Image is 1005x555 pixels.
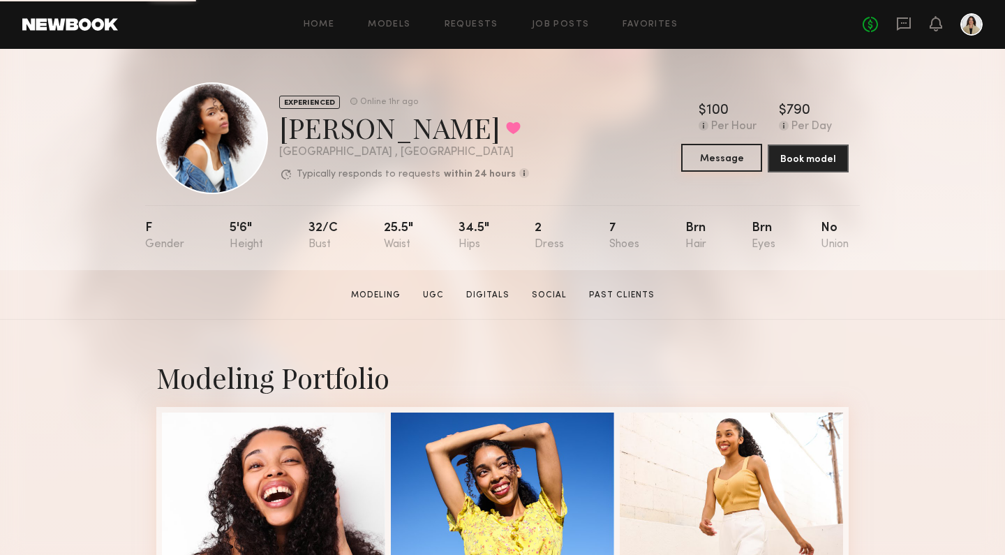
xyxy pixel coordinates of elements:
a: Home [304,20,335,29]
div: 100 [706,104,729,118]
div: Modeling Portfolio [156,359,849,396]
a: Requests [445,20,498,29]
a: UGC [417,289,449,302]
div: EXPERIENCED [279,96,340,109]
div: 5'6" [230,222,263,251]
a: Digitals [461,289,515,302]
a: Favorites [623,20,678,29]
a: Job Posts [532,20,590,29]
p: Typically responds to requests [297,170,440,179]
div: No [821,222,849,251]
div: Online 1hr ago [360,98,418,107]
div: $ [779,104,787,118]
a: Past Clients [583,289,660,302]
div: [PERSON_NAME] [279,109,529,146]
div: Brn [685,222,706,251]
div: 790 [787,104,810,118]
div: $ [699,104,706,118]
div: F [145,222,184,251]
a: Models [368,20,410,29]
div: Per Hour [711,121,757,133]
div: 7 [609,222,639,251]
a: Social [526,289,572,302]
a: Modeling [345,289,406,302]
div: 2 [535,222,564,251]
button: Message [681,144,762,172]
div: 32/c [308,222,338,251]
div: [GEOGRAPHIC_DATA] , [GEOGRAPHIC_DATA] [279,147,529,158]
div: 34.5" [459,222,489,251]
b: within 24 hours [444,170,516,179]
div: Brn [752,222,775,251]
button: Book model [768,145,849,172]
div: Per Day [791,121,832,133]
div: 25.5" [384,222,413,251]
